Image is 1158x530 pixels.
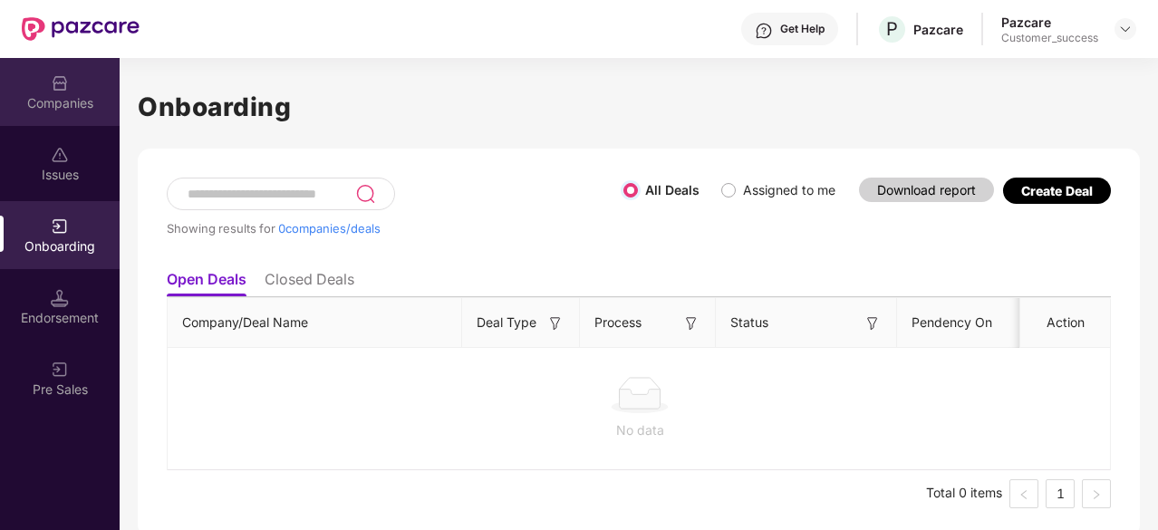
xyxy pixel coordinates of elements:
[477,313,536,332] span: Deal Type
[265,270,354,296] li: Closed Deals
[167,270,246,296] li: Open Deals
[1020,298,1111,348] th: Action
[182,420,1097,440] div: No data
[1009,479,1038,508] button: left
[912,313,992,332] span: Pendency On
[780,22,825,36] div: Get Help
[755,22,773,40] img: svg+xml;base64,PHN2ZyBpZD0iSGVscC0zMngzMiIgeG1sbnM9Imh0dHA6Ly93d3cudzMub3JnLzIwMDAvc3ZnIiB3aWR0aD...
[1018,489,1029,500] span: left
[1118,22,1133,36] img: svg+xml;base64,PHN2ZyBpZD0iRHJvcGRvd24tMzJ4MzIiIHhtbG5zPSJodHRwOi8vd3d3LnczLm9yZy8yMDAwL3N2ZyIgd2...
[1082,479,1111,508] button: right
[926,479,1002,508] li: Total 0 items
[138,87,1140,127] h1: Onboarding
[278,221,381,236] span: 0 companies/deals
[1001,31,1098,45] div: Customer_success
[1046,479,1075,508] li: 1
[51,289,69,307] img: svg+xml;base64,PHN2ZyB3aWR0aD0iMTQuNSIgaGVpZ2h0PSIxNC41IiB2aWV3Qm94PSIwIDAgMTYgMTYiIGZpbGw9Im5vbm...
[682,314,700,332] img: svg+xml;base64,PHN2ZyB3aWR0aD0iMTYiIGhlaWdodD0iMTYiIHZpZXdCb3g9IjAgMCAxNiAxNiIgZmlsbD0ibm9uZSIgeG...
[886,18,898,40] span: P
[913,21,963,38] div: Pazcare
[1009,479,1038,508] li: Previous Page
[1047,480,1074,507] a: 1
[1082,479,1111,508] li: Next Page
[167,221,623,236] div: Showing results for
[1001,14,1098,31] div: Pazcare
[546,314,565,332] img: svg+xml;base64,PHN2ZyB3aWR0aD0iMTYiIGhlaWdodD0iMTYiIHZpZXdCb3g9IjAgMCAxNiAxNiIgZmlsbD0ibm9uZSIgeG...
[730,313,768,332] span: Status
[51,146,69,164] img: svg+xml;base64,PHN2ZyBpZD0iSXNzdWVzX2Rpc2FibGVkIiB4bWxucz0iaHR0cDovL3d3dy53My5vcmcvMjAwMC9zdmciIH...
[168,298,462,348] th: Company/Deal Name
[51,361,69,379] img: svg+xml;base64,PHN2ZyB3aWR0aD0iMjAiIGhlaWdodD0iMjAiIHZpZXdCb3g9IjAgMCAyMCAyMCIgZmlsbD0ibm9uZSIgeG...
[355,183,376,205] img: svg+xml;base64,PHN2ZyB3aWR0aD0iMjQiIGhlaWdodD0iMjUiIHZpZXdCb3g9IjAgMCAyNCAyNSIgZmlsbD0ibm9uZSIgeG...
[859,178,994,202] button: Download report
[22,17,140,41] img: New Pazcare Logo
[1091,489,1102,500] span: right
[594,313,642,332] span: Process
[51,74,69,92] img: svg+xml;base64,PHN2ZyBpZD0iQ29tcGFuaWVzIiB4bWxucz0iaHR0cDovL3d3dy53My5vcmcvMjAwMC9zdmciIHdpZHRoPS...
[1021,183,1093,198] div: Create Deal
[864,314,882,332] img: svg+xml;base64,PHN2ZyB3aWR0aD0iMTYiIGhlaWdodD0iMTYiIHZpZXdCb3g9IjAgMCAxNiAxNiIgZmlsbD0ibm9uZSIgeG...
[51,217,69,236] img: svg+xml;base64,PHN2ZyB3aWR0aD0iMjAiIGhlaWdodD0iMjAiIHZpZXdCb3g9IjAgMCAyMCAyMCIgZmlsbD0ibm9uZSIgeG...
[743,182,835,198] label: Assigned to me
[645,182,700,198] label: All Deals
